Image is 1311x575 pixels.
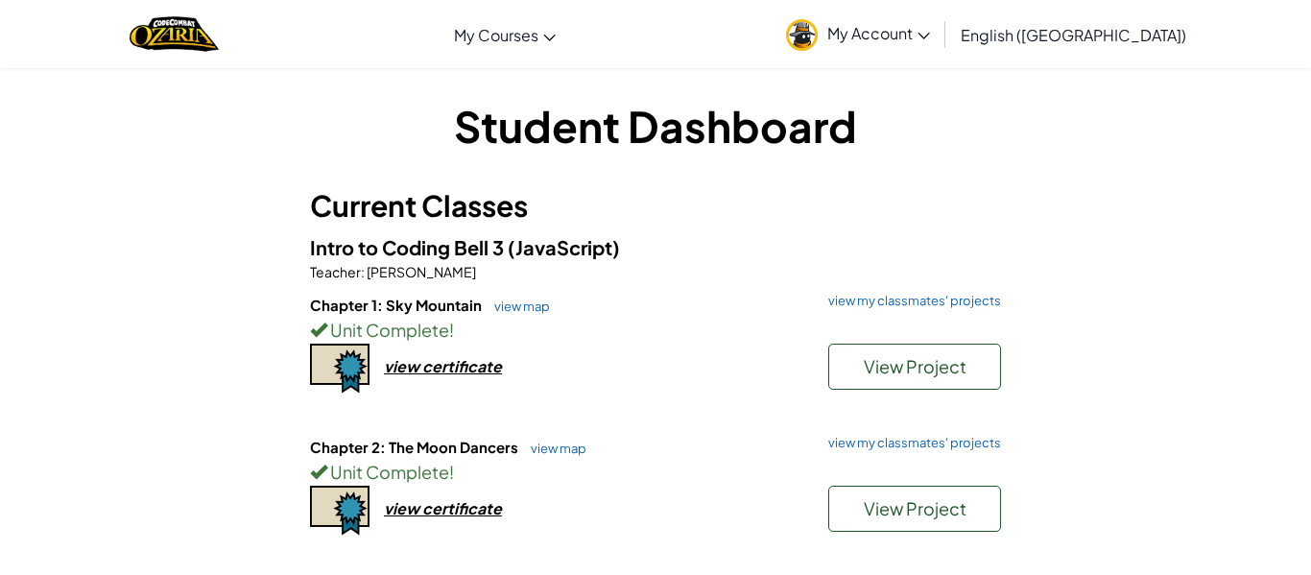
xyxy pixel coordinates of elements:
div: view certificate [384,498,502,518]
span: My Courses [454,25,538,45]
span: View Project [864,355,966,377]
a: My Account [776,4,940,64]
a: My Courses [444,9,565,60]
a: Ozaria by CodeCombat logo [130,14,219,54]
span: Unit Complete [327,319,449,341]
h1: Student Dashboard [310,96,1001,156]
span: Unit Complete [327,461,449,483]
span: (JavaScript) [508,235,620,259]
a: view map [521,441,586,456]
span: [PERSON_NAME] [365,263,476,280]
span: Teacher [310,263,361,280]
a: view certificate [310,356,502,376]
span: View Project [864,497,966,519]
span: Chapter 2: The Moon Dancers [310,438,521,456]
span: Chapter 1: Sky Mountain [310,296,485,314]
img: certificate-icon.png [310,344,369,394]
a: view certificate [310,498,502,518]
img: avatar [786,19,818,51]
a: view map [485,299,550,314]
span: : [361,263,365,280]
span: My Account [827,23,930,43]
a: English ([GEOGRAPHIC_DATA]) [951,9,1196,60]
img: certificate-icon.png [310,486,369,536]
span: English ([GEOGRAPHIC_DATA]) [961,25,1186,45]
button: View Project [828,486,1001,532]
button: View Project [828,344,1001,390]
img: Home [130,14,219,54]
a: view my classmates' projects [819,295,1001,307]
span: ! [449,319,454,341]
div: view certificate [384,356,502,376]
span: Intro to Coding Bell 3 [310,235,508,259]
h3: Current Classes [310,184,1001,228]
a: view my classmates' projects [819,437,1001,449]
span: ! [449,461,454,483]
